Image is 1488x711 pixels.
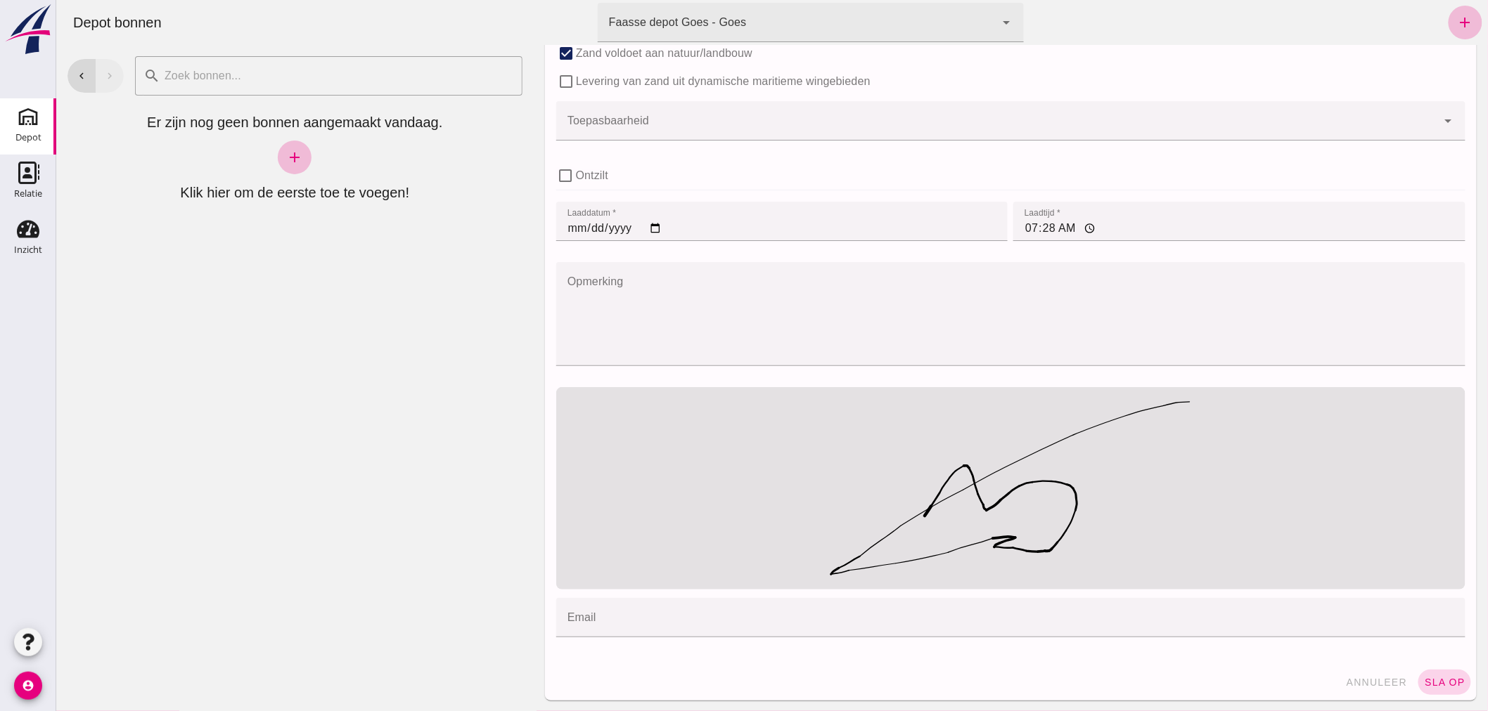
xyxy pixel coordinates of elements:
i: arrow_drop_down [942,14,959,31]
label: Ontzilt [520,162,552,190]
div: Depot bonnen [6,13,117,32]
div: Inzicht [14,245,42,254]
i: search [87,67,104,84]
div: Depot [15,133,41,142]
img: logo-small.a267ee39.svg [3,4,53,56]
i: arrow_drop_down [1384,112,1401,129]
button: sla op [1362,670,1415,695]
input: Zoek bonnen... [104,56,458,96]
label: Levering van zand uit dynamische maritieme wingebieden [520,67,814,96]
span: sla op [1368,677,1409,688]
span: annuleer [1290,677,1352,688]
label: Zand voldoet aan natuur/landbouw [520,39,696,67]
i: chevron_left [19,70,32,82]
i: account_circle [14,672,42,700]
div: Relatie [14,189,42,198]
div: Er zijn nog geen bonnen aangemaakt vandaag. Klik hier om de eerste toe te voegen! [11,112,466,202]
div: Faasse depot Goes - Goes [553,14,691,31]
i: add [230,149,247,166]
i: add [1401,14,1418,31]
button: annuleer [1284,670,1357,695]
